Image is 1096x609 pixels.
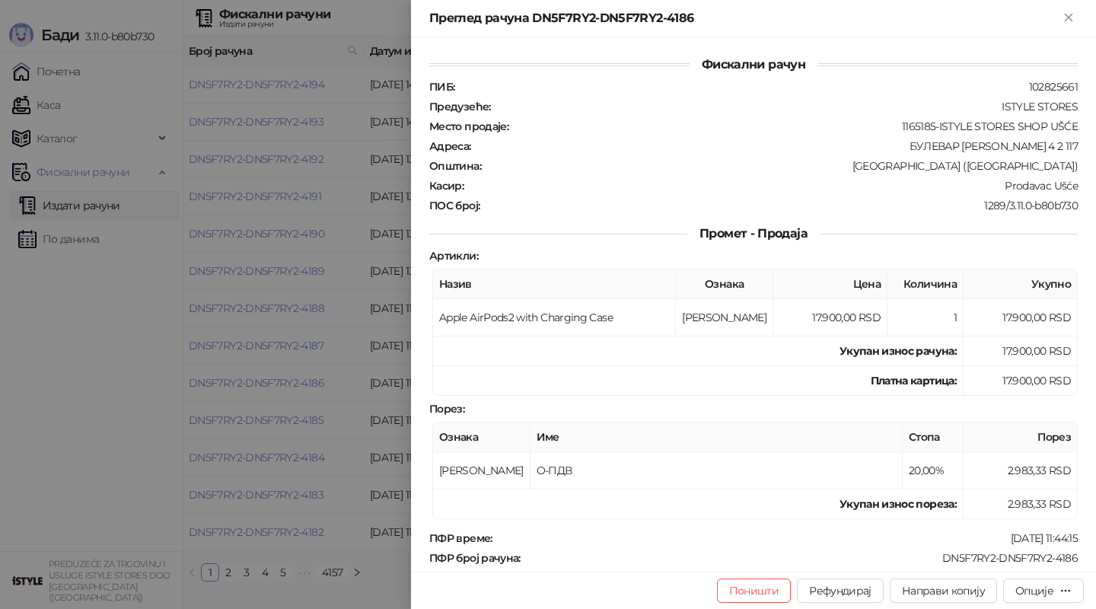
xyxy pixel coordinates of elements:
th: Количина [887,269,964,299]
button: Поништи [717,579,792,603]
button: Close [1059,9,1078,27]
td: 2.983,33 RSD [964,452,1078,489]
strong: Предузеће : [429,100,491,113]
td: [PERSON_NAME] [433,452,530,489]
strong: Платна картица : [871,374,957,387]
td: 17.900,00 RSD [773,299,887,336]
div: 1165185-ISTYLE STORES SHOP UŠĆE [510,120,1079,133]
td: О-ПДВ [530,452,903,489]
th: Ознака [676,269,773,299]
div: Prodavac Ušće [465,179,1079,193]
th: Име [530,422,903,452]
div: БУЛЕВАР [PERSON_NAME] 4 2 117 [473,139,1079,153]
strong: ПОС број : [429,199,479,212]
span: Фискални рачун [690,57,817,72]
div: 4051/4186ПП [508,571,1079,585]
td: 17.900,00 RSD [964,336,1078,366]
th: Цена [773,269,887,299]
strong: Општина : [429,159,481,173]
div: Опције [1015,584,1053,598]
strong: Порез : [429,402,464,416]
strong: Укупан износ пореза: [840,497,957,511]
span: Промет - Продаја [687,226,820,241]
td: 2.983,33 RSD [964,489,1078,519]
td: 17.900,00 RSD [964,366,1078,396]
div: 1289/3.11.0-b80b730 [481,199,1079,212]
strong: Бројач рачуна : [429,571,506,585]
td: Apple AirPods2 with Charging Case [433,299,676,336]
strong: ПФР број рачуна : [429,551,521,565]
div: ISTYLE STORES [492,100,1079,113]
strong: ПФР време : [429,531,492,545]
td: 20,00% [903,452,964,489]
td: 1 [887,299,964,336]
span: Направи копију [902,584,985,598]
td: [PERSON_NAME] [676,299,773,336]
div: [DATE] 11:44:15 [494,531,1079,545]
div: 102825661 [456,80,1079,94]
strong: Касир : [429,179,464,193]
th: Ознака [433,422,530,452]
strong: Место продаје : [429,120,508,133]
th: Порез [964,422,1078,452]
div: Преглед рачуна DN5F7RY2-DN5F7RY2-4186 [429,9,1059,27]
th: Стопа [903,422,964,452]
strong: Артикли : [429,249,478,263]
button: Опције [1003,579,1084,603]
strong: Укупан износ рачуна : [840,344,957,358]
th: Укупно [964,269,1078,299]
div: DN5F7RY2-DN5F7RY2-4186 [522,551,1079,565]
strong: Адреса : [429,139,471,153]
button: Направи копију [890,579,997,603]
td: 17.900,00 RSD [964,299,1078,336]
th: Назив [433,269,676,299]
div: [GEOGRAPHIC_DATA] ([GEOGRAPHIC_DATA]) [483,159,1079,173]
strong: ПИБ : [429,80,454,94]
button: Рефундирај [797,579,884,603]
